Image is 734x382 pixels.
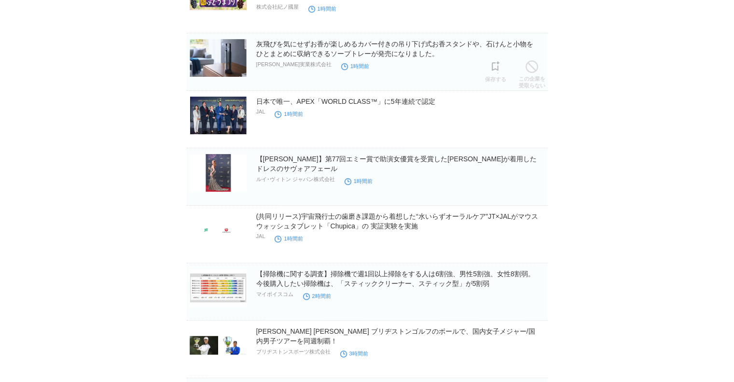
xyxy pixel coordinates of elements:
a: この企業を受取らない [519,58,545,89]
time: 1時間前 [275,236,303,241]
time: 3時間前 [340,351,368,356]
a: 日本で唯一、APEX「WORLD CLASS™」に5年連続で認定 [256,98,435,105]
img: 金澤志奈 比嘉一貴 ブリヂストンゴルフのボールで、国内女子メジャー/国内男子ツアーを同週制覇！ [190,326,247,364]
img: (共同リリース)宇宙飛行士の歯磨き課題から着想した“水いらずオーラルケア”JT×JALがマウスウォッシュタブレット「Chupica」の 実証実験を実施 [190,212,247,249]
time: 1時間前 [345,178,373,184]
img: 灰飛びを気にせずお香が楽しめるカバー付きの吊り下げ式お香スタンドや、石けんと小物をひとまとめに収納できるソープトレーが発売になりました。 [190,39,247,77]
a: 保存する [485,58,506,83]
img: 日本で唯一、APEX「WORLD CLASS™」に5年連続で認定 [190,97,247,134]
p: マイボイスコム [256,291,293,298]
p: JAL [256,233,265,239]
time: 2時間前 [303,293,331,299]
p: [PERSON_NAME]実業株式会社 [256,61,332,68]
a: (共同リリース)宇宙飛行士の歯磨き課題から着想した“水いらずオーラルケア”JT×JALがマウスウォッシュタブレット「Chupica」の 実証実験を実施 [256,212,539,230]
a: 【掃除機に関する調査】掃除機で週1回以上掃除をする人は6割強、男性5割強、女性8割弱。今後購入したい掃除機は、「スティッククリーナー、スティック型」が5割弱 [256,270,535,287]
p: JAL [256,109,265,114]
a: 【[PERSON_NAME]】第77回エミー賞で助演女優賞を受賞した[PERSON_NAME]が着用したドレスのサヴォアフェール [256,155,537,172]
a: [PERSON_NAME] [PERSON_NAME] ブリヂストンゴルフのボールで、国内女子メジャー/国内男子ツアーを同週制覇！ [256,327,535,345]
time: 1時間前 [341,63,369,69]
time: 1時間前 [275,111,303,117]
p: 株式会社紀ノ國屋 [256,3,299,11]
img: 【掃除機に関する調査】掃除機で週1回以上掃除をする人は6割強、男性5割強、女性8割弱。今後購入したい掃除機は、「スティッククリーナー、スティック型」が5割弱 [190,269,247,307]
time: 1時間前 [308,6,336,12]
img: 【ルイ·ヴィトン】第77回エミー賞で助演女優賞を受賞したハンナ·エインビンデルが着用したドレスのサヴォアフェール [190,154,247,192]
p: ルイ･ヴィトン ジャパン株式会社 [256,176,335,183]
p: ブリヂストンスポーツ株式会社 [256,348,331,355]
a: 灰飛びを気にせずお香が楽しめるカバー付きの吊り下げ式お香スタンドや、石けんと小物をひとまとめに収納できるソープトレーが発売になりました。 [256,40,533,57]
